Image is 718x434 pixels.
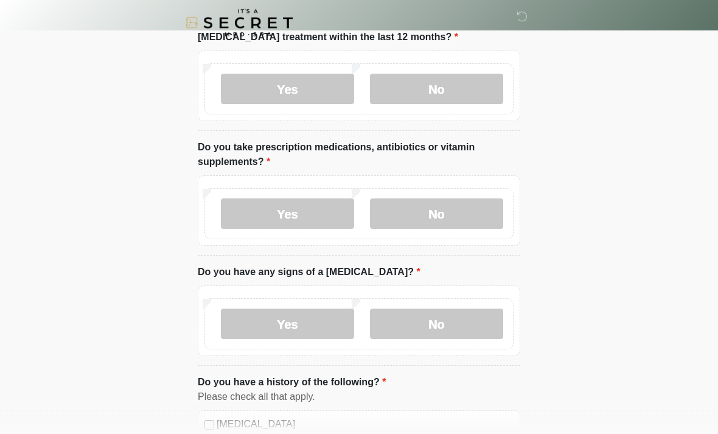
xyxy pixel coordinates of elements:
[198,376,386,390] label: Do you have a history of the following?
[198,141,520,170] label: Do you take prescription medications, antibiotics or vitamin supplements?
[221,309,354,340] label: Yes
[221,74,354,105] label: Yes
[370,309,503,340] label: No
[198,265,420,280] label: Do you have any signs of a [MEDICAL_DATA]?
[198,390,520,405] div: Please check all that apply.
[221,199,354,229] label: Yes
[217,418,514,432] label: [MEDICAL_DATA]
[186,9,293,37] img: It's A Secret Med Spa Logo
[204,421,214,430] input: [MEDICAL_DATA]
[370,199,503,229] label: No
[370,74,503,105] label: No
